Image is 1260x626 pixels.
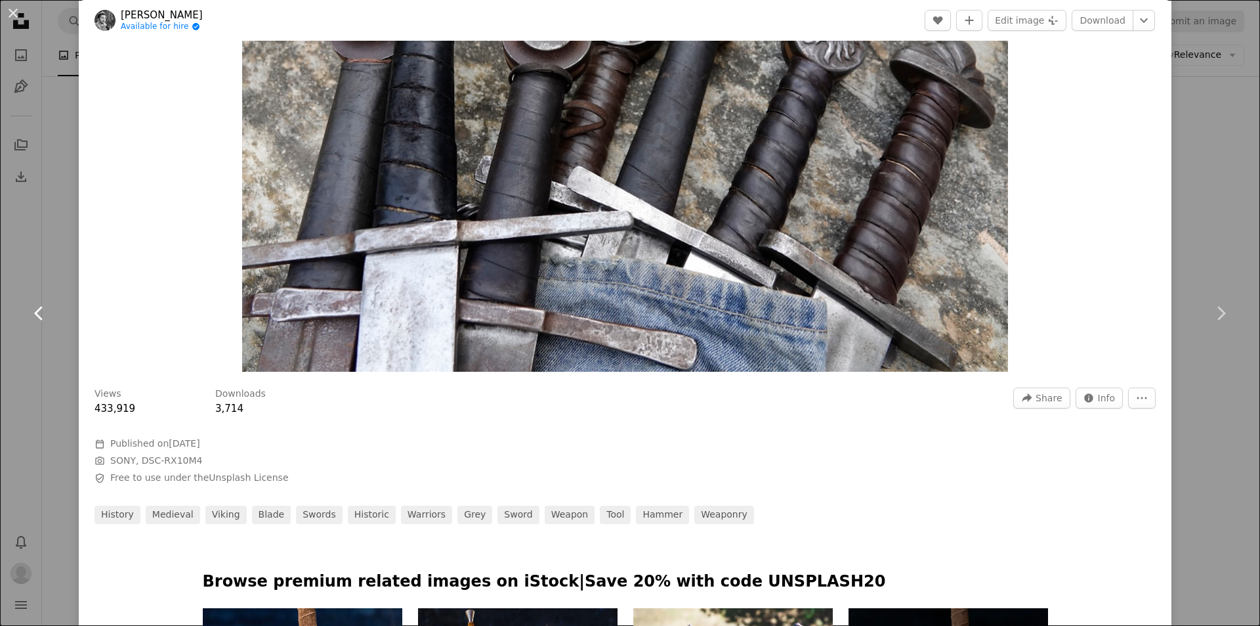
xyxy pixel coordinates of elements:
span: Free to use under the [110,472,289,485]
button: Edit image [988,10,1066,31]
img: Go to Gioele Fazzeri's profile [94,10,115,31]
span: 3,714 [215,403,243,414]
a: Next [1181,250,1260,376]
button: Stats about this image [1076,388,1123,409]
a: Unsplash License [209,472,288,483]
a: historic [348,506,396,524]
a: sword [497,506,539,524]
a: hammer [636,506,689,524]
span: Info [1098,388,1116,408]
time: February 8, 2022 at 2:54:37 PM GMT+1 [169,438,199,449]
h3: Views [94,388,121,401]
span: Published on [110,438,200,449]
button: Like [925,10,951,31]
a: viking [205,506,247,524]
button: Share this image [1013,388,1070,409]
h3: Downloads [215,388,266,401]
a: weaponry [694,506,754,524]
a: tool [600,506,631,524]
a: medieval [146,506,200,524]
a: Download [1072,10,1133,31]
button: Add to Collection [956,10,982,31]
p: Browse premium related images on iStock | Save 20% with code UNSPLASH20 [203,571,1048,592]
span: 433,919 [94,403,135,414]
a: [PERSON_NAME] [121,9,203,22]
a: Available for hire [121,22,203,32]
span: Share [1036,388,1062,408]
a: weapon [545,506,595,524]
a: history [94,506,140,524]
a: warriors [401,506,452,524]
button: Choose download size [1133,10,1155,31]
a: swords [296,506,343,524]
a: blade [252,506,291,524]
a: grey [457,506,492,524]
button: More Actions [1128,388,1156,409]
button: SONY, DSC-RX10M4 [110,455,202,468]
